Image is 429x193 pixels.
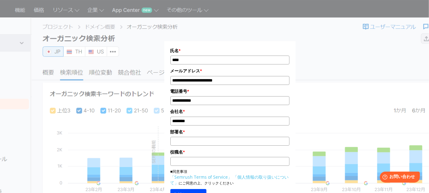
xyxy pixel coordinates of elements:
label: 部署名 [170,129,289,135]
a: 「Semrush Terms of Service」 [170,174,232,180]
a: 「個人情報の取り扱いについて」 [170,174,289,186]
label: 役職名 [170,149,289,155]
label: メールアドレス [170,67,289,74]
iframe: Help widget launcher [375,169,422,186]
label: 氏名 [170,47,289,54]
label: 会社名 [170,108,289,115]
label: 電話番号 [170,88,289,95]
p: ■同意事項 にご同意の上、クリックください [170,169,289,186]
